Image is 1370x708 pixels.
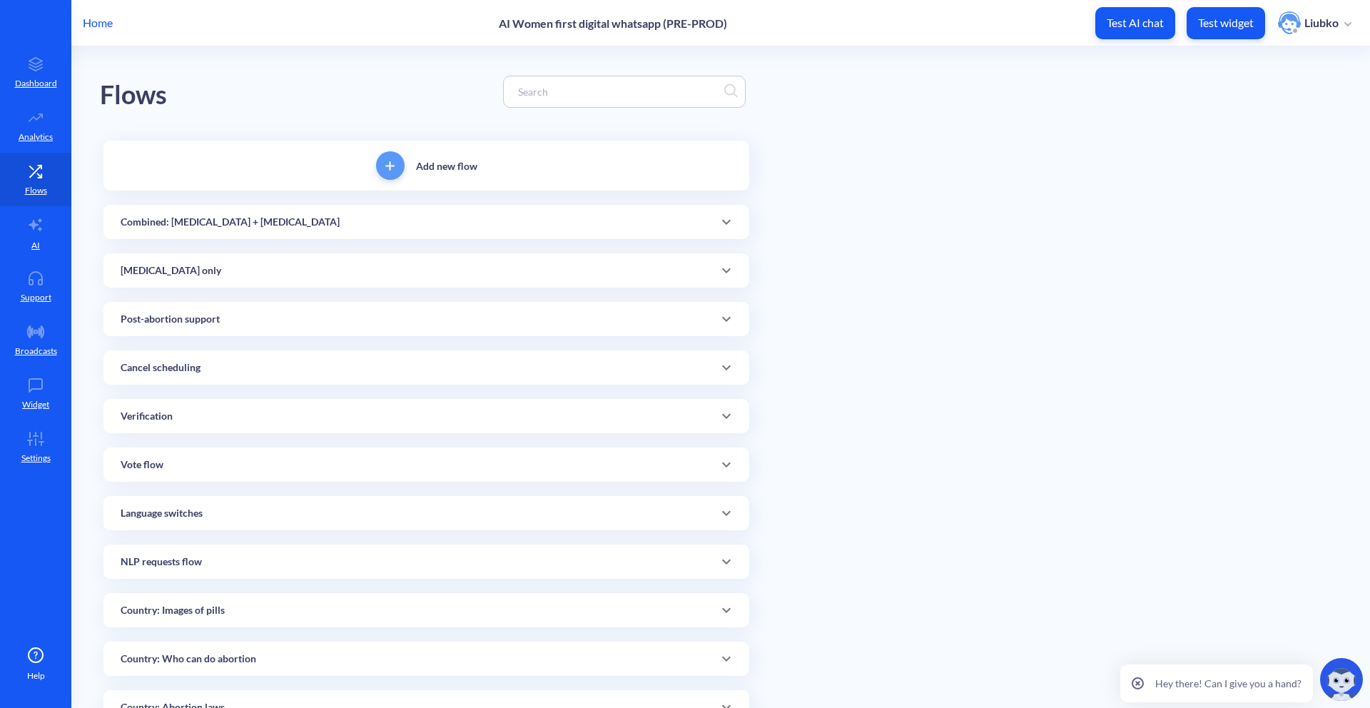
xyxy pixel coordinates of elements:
[121,360,201,375] p: Cancel scheduling
[21,291,51,304] p: Support
[1187,7,1265,39] button: Test widget
[103,593,749,627] div: Country: Images of pills
[103,350,749,385] div: Cancel scheduling
[103,302,749,336] div: Post-abortion support
[376,151,405,180] button: add
[121,555,202,570] p: NLP requests flow
[1095,7,1175,39] button: Test AI chat
[103,253,749,288] div: [MEDICAL_DATA] only
[103,496,749,530] div: Language switches
[121,409,173,424] p: Verification
[121,603,225,618] p: Country: Images of pills
[511,84,724,100] input: Search
[25,184,47,197] p: Flows
[31,239,40,252] p: AI
[1107,16,1164,30] p: Test AI chat
[499,16,727,30] p: AI Women first digital whatsapp (PRE-PROD)
[100,75,167,116] div: Flows
[1320,658,1363,701] img: copilot-icon.svg
[22,398,49,411] p: Widget
[15,77,57,90] p: Dashboard
[121,215,340,230] p: Combined: [MEDICAL_DATA] + [MEDICAL_DATA]
[416,158,477,173] p: Add new flow
[1278,11,1301,34] img: user photo
[121,457,163,472] p: Vote flow
[103,205,749,239] div: Combined: [MEDICAL_DATA] + [MEDICAL_DATA]
[27,669,45,682] span: Help
[103,545,749,579] div: NLP requests flow
[83,14,113,31] p: Home
[121,312,220,327] p: Post-abortion support
[121,506,203,521] p: Language switches
[21,452,51,465] p: Settings
[19,131,53,143] p: Analytics
[103,642,749,676] div: Country: Who can do abortion
[15,345,57,358] p: Broadcasts
[1198,16,1254,30] p: Test widget
[1304,15,1339,31] p: Liubko
[121,263,221,278] p: [MEDICAL_DATA] only
[103,447,749,482] div: Vote flow
[103,399,749,433] div: Verification
[1271,10,1359,36] button: user photoLiubko
[1155,676,1301,691] p: Hey there! Can I give you a hand?
[121,652,256,667] p: Country: Who can do abortion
